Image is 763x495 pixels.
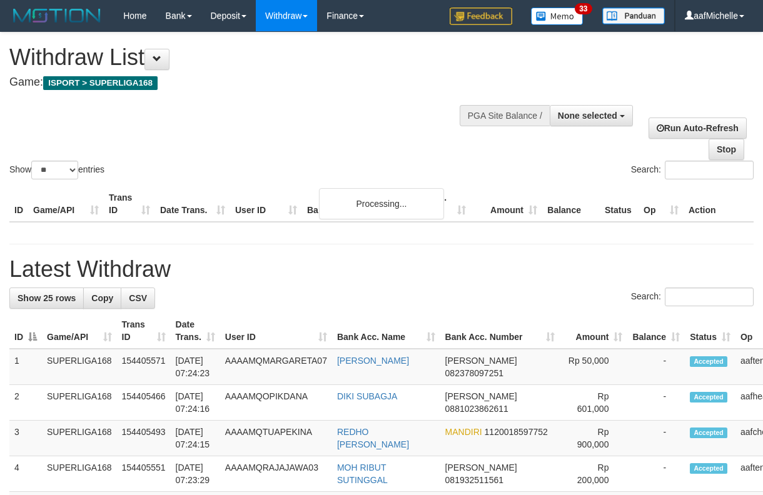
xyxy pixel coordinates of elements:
div: PGA Site Balance / [460,105,550,126]
th: ID: activate to sort column descending [9,313,42,349]
th: Trans ID [104,186,155,222]
th: Balance [542,186,600,222]
td: 154405493 [117,421,171,456]
span: [PERSON_NAME] [445,391,517,401]
h1: Latest Withdraw [9,257,754,282]
a: Stop [709,139,744,160]
td: [DATE] 07:23:29 [171,456,220,492]
th: Bank Acc. Name: activate to sort column ascending [332,313,440,349]
td: Rp 200,000 [560,456,627,492]
th: Amount [471,186,542,222]
span: Show 25 rows [18,293,76,303]
th: Date Trans. [155,186,230,222]
td: - [627,349,685,385]
td: SUPERLIGA168 [42,456,117,492]
img: Button%20Memo.svg [531,7,584,25]
th: Status [600,186,639,222]
a: REDHO [PERSON_NAME] [337,427,409,449]
div: Processing... [319,188,444,219]
td: SUPERLIGA168 [42,385,117,421]
td: 4 [9,456,42,492]
span: [PERSON_NAME] [445,356,517,366]
span: Accepted [690,427,727,438]
th: Date Trans.: activate to sort column ascending [171,313,220,349]
th: Balance: activate to sort column ascending [627,313,685,349]
button: None selected [550,105,633,126]
span: Accepted [690,356,727,367]
td: 3 [9,421,42,456]
span: MANDIRI [445,427,482,437]
a: DIKI SUBAGJA [337,391,397,401]
th: Bank Acc. Number [400,186,471,222]
span: Accepted [690,463,727,474]
td: Rp 900,000 [560,421,627,456]
span: Copy 082378097251 to clipboard [445,368,503,378]
th: ID [9,186,28,222]
td: - [627,385,685,421]
td: 154405551 [117,456,171,492]
td: 2 [9,385,42,421]
span: Copy 1120018597752 to clipboard [485,427,548,437]
th: Bank Acc. Name [302,186,400,222]
td: [DATE] 07:24:16 [171,385,220,421]
td: - [627,456,685,492]
a: CSV [121,287,155,309]
span: Copy [91,293,113,303]
span: Copy 0881023862611 to clipboard [445,404,508,414]
th: Status: activate to sort column ascending [685,313,735,349]
span: None selected [558,111,617,121]
td: 1 [9,349,42,385]
th: Op [639,186,684,222]
td: Rp 601,000 [560,385,627,421]
a: MOH RIBUT SUTINGGAL [337,462,388,485]
th: User ID [230,186,302,222]
td: AAAAMQTUAPEKINA [220,421,332,456]
a: Show 25 rows [9,287,84,309]
td: 154405571 [117,349,171,385]
th: Game/API: activate to sort column ascending [42,313,117,349]
span: CSV [129,293,147,303]
td: 154405466 [117,385,171,421]
td: [DATE] 07:24:15 [171,421,220,456]
td: AAAAMQMARGARETA07 [220,349,332,385]
td: SUPERLIGA168 [42,421,117,456]
td: AAAAMQOPIKDANA [220,385,332,421]
label: Show entries [9,161,104,179]
th: Game/API [28,186,104,222]
span: ISPORT > SUPERLIGA168 [43,76,158,90]
span: Accepted [690,392,727,402]
img: panduan.png [602,7,665,24]
a: Run Auto-Refresh [649,117,747,139]
a: Copy [83,287,121,309]
img: Feedback.jpg [450,7,512,25]
th: Trans ID: activate to sort column ascending [117,313,171,349]
input: Search: [665,161,754,179]
label: Search: [631,287,754,306]
td: AAAAMQRAJAJAWA03 [220,456,332,492]
th: Amount: activate to sort column ascending [560,313,627,349]
h1: Withdraw List [9,45,496,70]
span: [PERSON_NAME] [445,462,517,472]
img: MOTION_logo.png [9,6,104,25]
span: 33 [575,3,592,14]
td: [DATE] 07:24:23 [171,349,220,385]
th: Bank Acc. Number: activate to sort column ascending [440,313,560,349]
label: Search: [631,161,754,179]
input: Search: [665,287,754,306]
h4: Game: [9,76,496,89]
th: User ID: activate to sort column ascending [220,313,332,349]
td: - [627,421,685,456]
select: Showentries [31,161,78,179]
td: SUPERLIGA168 [42,349,117,385]
span: Copy 081932511561 to clipboard [445,475,503,485]
th: Action [684,186,754,222]
td: Rp 50,000 [560,349,627,385]
a: [PERSON_NAME] [337,356,409,366]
